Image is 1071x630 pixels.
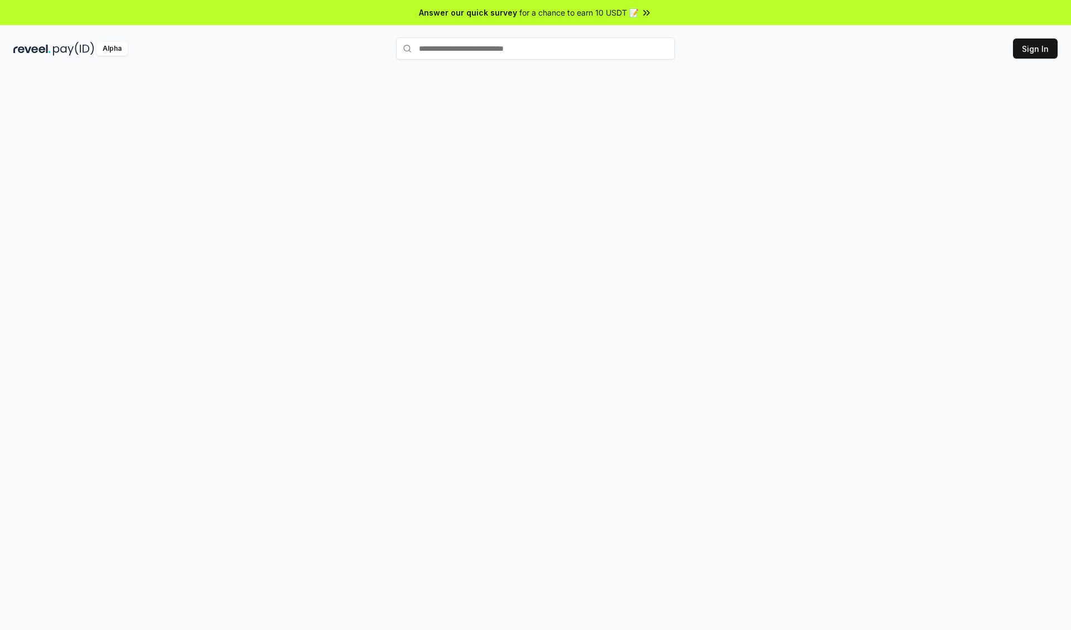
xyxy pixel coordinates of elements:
img: reveel_dark [13,42,51,56]
button: Sign In [1013,39,1058,59]
span: for a chance to earn 10 USDT 📝 [519,7,639,18]
img: pay_id [53,42,94,56]
div: Alpha [97,42,128,56]
span: Answer our quick survey [419,7,517,18]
